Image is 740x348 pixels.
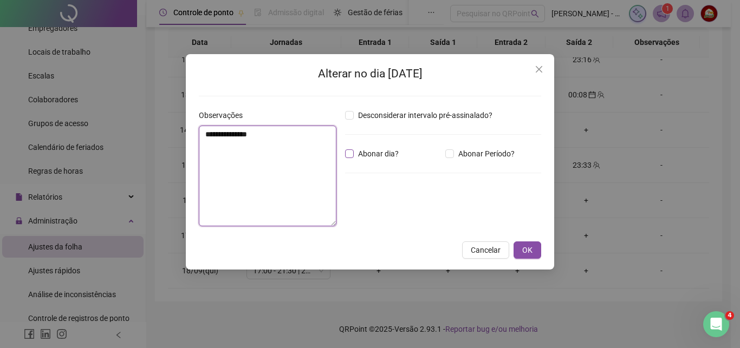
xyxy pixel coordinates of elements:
[471,244,501,256] span: Cancelar
[530,61,548,78] button: Close
[703,311,729,337] iframe: Intercom live chat
[514,241,541,259] button: OK
[522,244,533,256] span: OK
[725,311,734,320] span: 4
[462,241,509,259] button: Cancelar
[354,148,403,160] span: Abonar dia?
[454,148,519,160] span: Abonar Período?
[535,65,543,74] span: close
[354,109,497,121] span: Desconsiderar intervalo pré-assinalado?
[199,109,250,121] label: Observações
[199,65,541,83] h2: Alterar no dia [DATE]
